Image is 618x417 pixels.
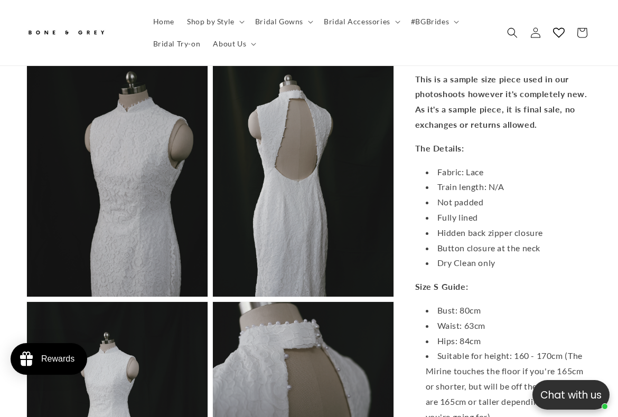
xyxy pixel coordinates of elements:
[426,225,592,241] li: Hidden back zipper closure
[207,33,260,55] summary: About Us
[415,143,464,153] strong: The Details:
[324,17,390,26] span: Bridal Accessories
[26,24,106,42] img: Bone and Grey Bridal
[426,165,592,180] li: Fabric: Lace
[255,17,303,26] span: Bridal Gowns
[405,11,463,33] summary: #BGBrides
[70,60,117,69] a: Write a review
[181,11,249,33] summary: Shop by Style
[426,195,592,211] li: Not padded
[426,334,592,349] li: Hips: 84cm
[426,180,592,195] li: Train length: N/A
[249,11,317,33] summary: Bridal Gowns
[153,17,174,26] span: Home
[532,387,610,403] p: Chat with us
[147,33,207,55] a: Bridal Try-on
[415,282,469,292] strong: Size S Guide:
[415,74,587,129] strong: This is a sample size piece used in our photoshoots however it's completely new. As it's a sample...
[41,354,74,364] div: Rewards
[153,39,201,49] span: Bridal Try-on
[426,256,592,271] li: Dry Clean only
[213,39,246,49] span: About Us
[147,11,181,33] a: Home
[426,241,592,256] li: Button closure at the neck
[426,318,592,334] li: Waist: 63cm
[495,16,565,34] button: Write a review
[317,11,405,33] summary: Bridal Accessories
[501,21,524,44] summary: Search
[426,210,592,225] li: Fully lined
[187,17,235,26] span: Shop by Style
[411,17,449,26] span: #BGBrides
[426,303,592,318] li: Bust: 80cm
[23,20,136,45] a: Bone and Grey Bridal
[532,380,610,410] button: Open chatbox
